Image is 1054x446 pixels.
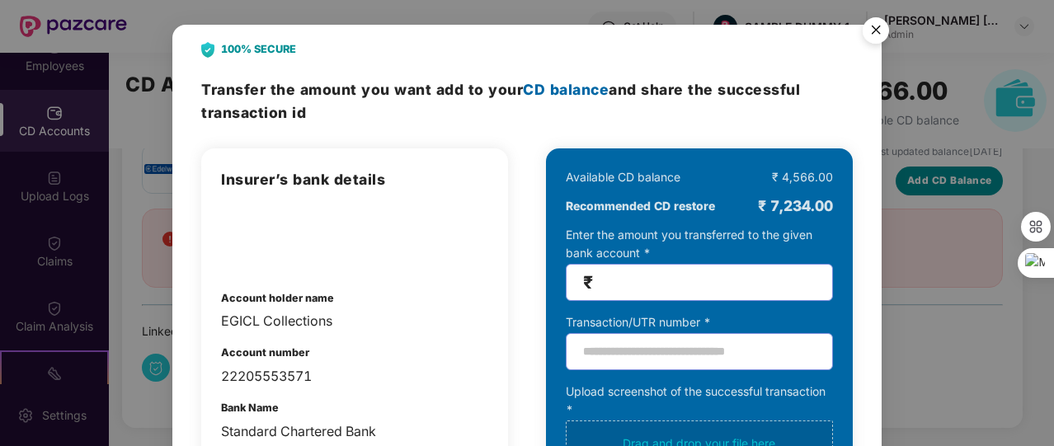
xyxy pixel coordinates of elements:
[201,78,853,124] h3: Transfer the amount and share the successful transaction id
[221,346,309,359] b: Account number
[853,9,897,54] button: Close
[361,81,609,98] span: you want add to your
[221,208,307,265] img: admin-overview
[221,168,488,191] h3: Insurer’s bank details
[583,273,593,292] span: ₹
[523,81,609,98] span: CD balance
[566,197,715,215] b: Recommended CD restore
[566,168,680,186] div: Available CD balance
[758,195,833,218] div: ₹ 7,234.00
[772,168,833,186] div: ₹ 4,566.00
[221,366,488,387] div: 22205553571
[221,41,296,58] b: 100% SECURE
[221,401,279,414] b: Bank Name
[221,311,488,331] div: EGICL Collections
[221,292,334,304] b: Account holder name
[221,421,488,442] div: Standard Chartered Bank
[566,226,833,301] div: Enter the amount you transferred to the given bank account *
[201,42,214,58] img: svg+xml;base64,PHN2ZyB4bWxucz0iaHR0cDovL3d3dy53My5vcmcvMjAwMC9zdmciIHdpZHRoPSIyNCIgaGVpZ2h0PSIyOC...
[566,313,833,331] div: Transaction/UTR number *
[853,10,899,56] img: svg+xml;base64,PHN2ZyB4bWxucz0iaHR0cDovL3d3dy53My5vcmcvMjAwMC9zdmciIHdpZHRoPSI1NiIgaGVpZ2h0PSI1Ni...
